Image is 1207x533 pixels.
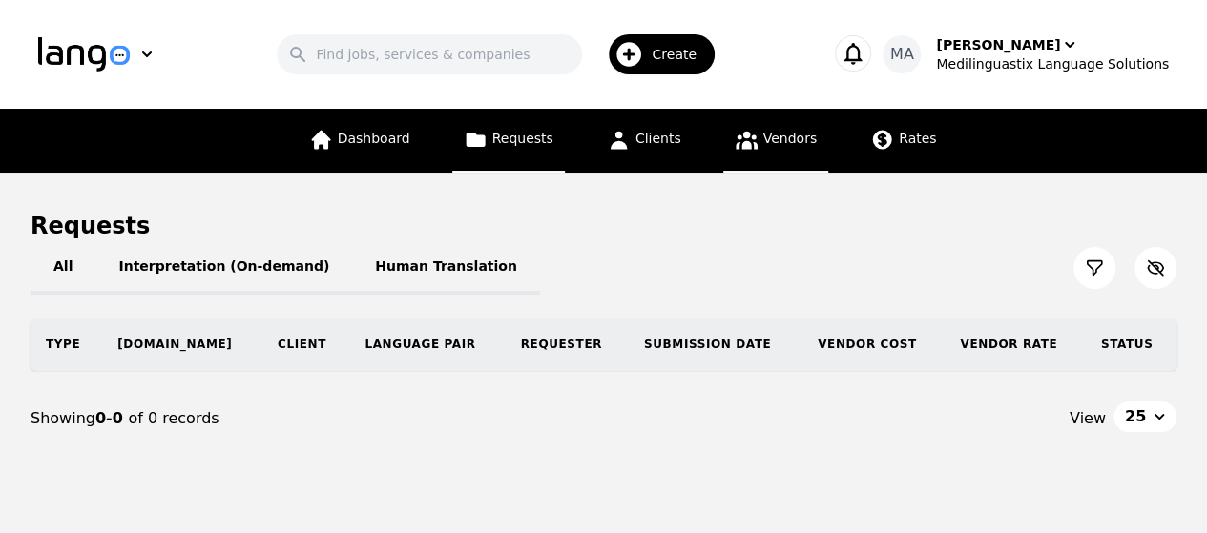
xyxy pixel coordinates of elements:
span: Create [652,45,710,64]
div: [PERSON_NAME] [936,35,1060,54]
th: Requester [506,318,629,371]
span: Requests [492,131,553,146]
span: MA [890,43,914,66]
a: Clients [595,109,693,173]
a: Requests [452,109,565,173]
th: Client [262,318,349,371]
input: Find jobs, services & companies [277,34,582,74]
nav: Page navigation [31,372,1176,465]
th: [DOMAIN_NAME] [102,318,262,371]
span: Clients [635,131,681,146]
button: Create [582,27,726,82]
span: 25 [1125,405,1146,428]
th: Vendor Cost [802,318,945,371]
button: Interpretation (On-demand) [95,241,352,295]
button: Customize Column View [1134,247,1176,289]
h1: Requests [31,211,150,241]
button: All [31,241,95,295]
img: Logo [38,37,130,72]
span: Rates [899,131,936,146]
span: 0-0 [95,409,128,427]
span: View [1070,407,1106,430]
span: Vendors [763,131,817,146]
a: Dashboard [298,109,422,173]
button: Filter [1073,247,1115,289]
div: Showing of 0 records [31,407,604,430]
th: Type [31,318,102,371]
a: Rates [859,109,947,173]
div: Medilinguastix Language Solutions [936,54,1169,73]
span: Dashboard [338,131,410,146]
th: Submission Date [629,318,802,371]
a: Vendors [723,109,828,173]
th: Vendor Rate [945,318,1085,371]
th: Status [1086,318,1176,371]
button: MA[PERSON_NAME]Medilinguastix Language Solutions [883,35,1169,73]
th: Language Pair [349,318,505,371]
button: Human Translation [352,241,540,295]
button: 25 [1113,401,1176,432]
